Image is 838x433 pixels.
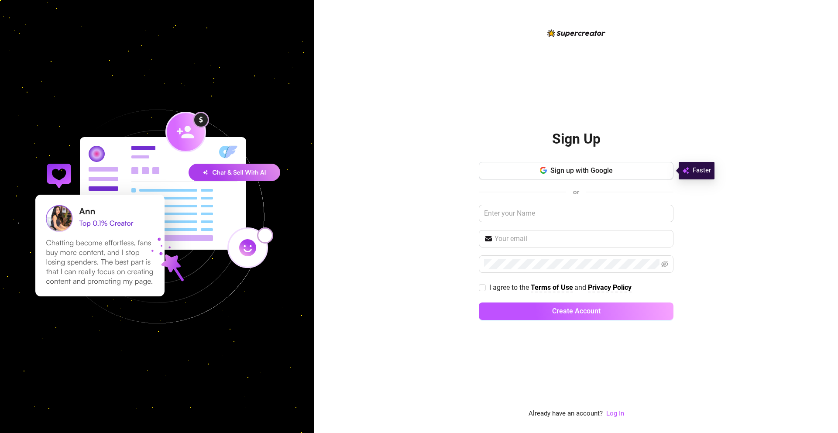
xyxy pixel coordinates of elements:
[531,283,573,292] strong: Terms of Use
[661,261,668,268] span: eye-invisible
[6,65,308,368] img: signup-background-D0MIrEPF.svg
[529,409,603,419] span: Already have an account?
[479,205,673,222] input: Enter your Name
[574,283,588,292] span: and
[682,165,689,176] img: svg%3e
[479,162,673,179] button: Sign up with Google
[489,283,531,292] span: I agree to the
[606,409,624,417] a: Log In
[479,302,673,320] button: Create Account
[552,130,601,148] h2: Sign Up
[693,165,711,176] span: Faster
[547,29,605,37] img: logo-BBDzfeDw.svg
[552,307,601,315] span: Create Account
[606,409,624,419] a: Log In
[573,188,579,196] span: or
[588,283,632,292] a: Privacy Policy
[588,283,632,292] strong: Privacy Policy
[550,166,613,175] span: Sign up with Google
[531,283,573,292] a: Terms of Use
[495,234,668,244] input: Your email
